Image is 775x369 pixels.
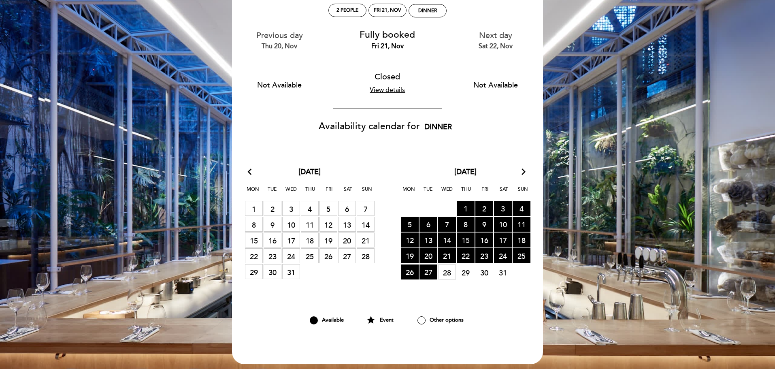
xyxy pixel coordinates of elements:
[438,232,456,247] span: 14
[419,248,437,263] span: 20
[338,217,356,232] span: 13
[282,232,300,247] span: 17
[359,185,375,200] span: Sun
[515,185,531,200] span: Sun
[401,217,419,232] span: 5
[282,201,300,216] span: 3
[245,264,263,279] span: 29
[401,264,419,279] span: 26
[264,264,281,279] span: 30
[245,232,263,247] span: 15
[438,217,456,232] span: 7
[520,167,527,177] i: arrow_forward_ios
[457,201,475,216] span: 1
[419,232,437,247] span: 13
[302,185,318,200] span: Thu
[245,185,261,200] span: Mon
[457,265,475,280] span: 29
[245,248,263,263] span: 22
[319,232,337,247] span: 19
[438,264,456,279] span: 28
[282,248,300,263] span: 24
[283,185,299,200] span: Wed
[319,217,337,232] span: 12
[357,313,402,327] div: Event
[494,232,512,247] span: 17
[475,248,493,263] span: 23
[513,232,530,247] span: 18
[366,313,376,327] i: star
[457,248,475,263] span: 22
[301,217,319,232] span: 11
[475,232,493,247] span: 16
[374,7,401,13] div: Fri 21, Nov
[264,248,281,263] span: 23
[454,167,477,177] span: [DATE]
[458,185,474,200] span: Thu
[264,201,281,216] span: 2
[298,167,321,177] span: [DATE]
[457,232,475,247] span: 15
[494,248,512,263] span: 24
[248,167,255,177] i: arrow_back_ios
[477,185,493,200] span: Fri
[321,185,337,200] span: Fri
[513,201,530,216] span: 4
[264,217,281,232] span: 9
[419,217,437,232] span: 6
[438,248,456,263] span: 21
[419,264,437,279] span: 27
[370,86,405,94] a: View details
[282,264,300,279] span: 31
[447,30,543,51] div: Next day
[340,185,356,200] span: Sat
[494,217,512,232] span: 10
[296,313,357,327] div: Available
[264,232,281,247] span: 16
[245,201,263,216] span: 1
[513,248,530,263] span: 25
[420,185,436,200] span: Tue
[301,248,319,263] span: 25
[401,248,419,263] span: 19
[264,185,280,200] span: Tue
[475,265,493,280] span: 30
[439,185,455,200] span: Wed
[401,232,419,247] span: 12
[494,201,512,216] span: 3
[475,201,493,216] span: 2
[401,185,417,200] span: Mon
[319,121,420,132] span: Availability calendar for
[245,217,263,232] span: 8
[360,29,415,41] span: Fully booked
[301,201,319,216] span: 4
[447,42,543,51] div: Sat 22, Nov
[301,232,319,247] span: 18
[232,42,328,51] div: Thu 20, Nov
[457,217,475,232] span: 8
[346,71,430,83] div: Closed
[232,30,328,51] div: Previous day
[340,42,436,51] div: Fri 21, Nov
[475,217,493,232] span: 9
[338,248,356,263] span: 27
[357,248,375,263] span: 28
[357,232,375,247] span: 21
[494,265,512,280] span: 31
[241,75,318,95] button: Not Available
[457,75,534,95] button: Not Available
[282,217,300,232] span: 10
[418,8,437,14] div: Dinner
[336,7,358,13] span: 2 people
[338,232,356,247] span: 20
[319,201,337,216] span: 5
[319,248,337,263] span: 26
[402,313,478,327] div: Other options
[357,217,375,232] span: 14
[338,201,356,216] span: 6
[357,201,375,216] span: 7
[513,217,530,232] span: 11
[496,185,512,200] span: Sat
